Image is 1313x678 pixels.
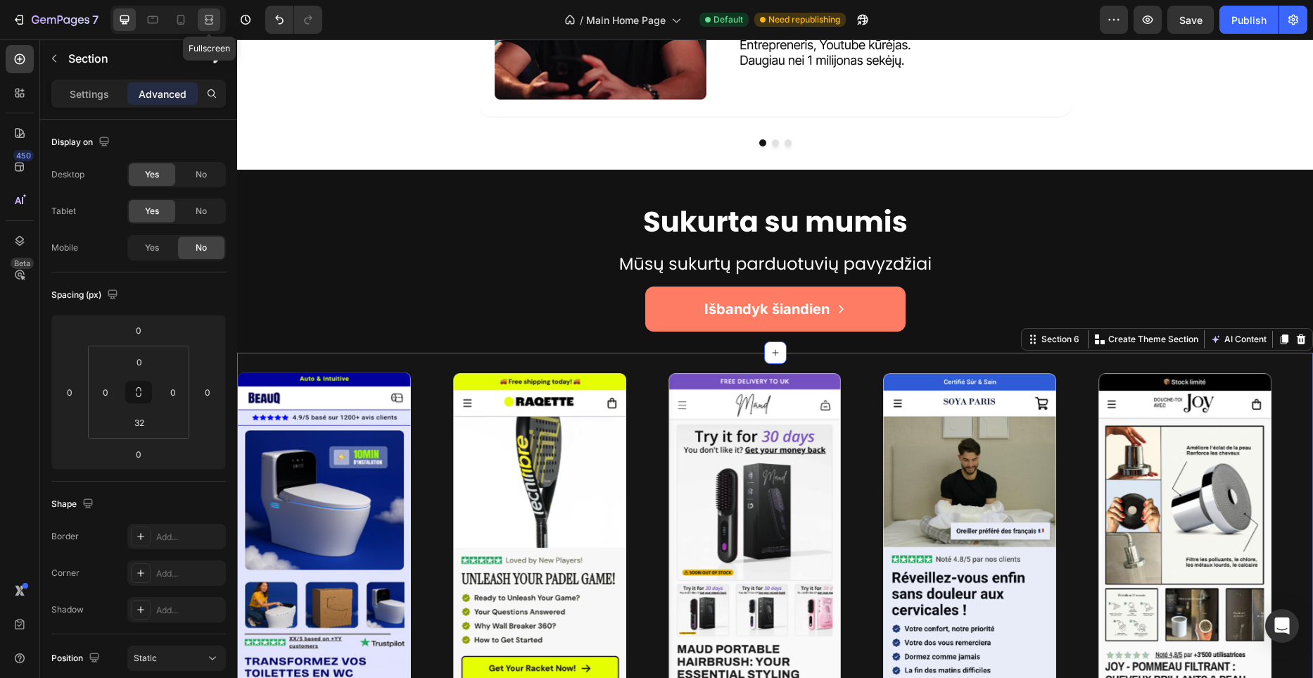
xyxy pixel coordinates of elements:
[95,382,116,403] input: 0px
[51,168,84,181] div: Desktop
[801,294,845,306] div: Section 6
[1265,609,1299,643] div: Open Intercom Messenger
[428,334,601,660] img: [object Object]
[713,13,743,26] span: Default
[51,530,79,543] div: Border
[265,6,322,34] div: Undo/Redo
[642,334,816,660] img: [object Object]
[547,100,554,107] button: Dot
[156,567,222,580] div: Add...
[970,291,1032,308] button: AI Content
[768,13,840,26] span: Need republishing
[70,87,109,101] p: Settings
[1231,13,1267,27] div: Publish
[145,241,159,254] span: Yes
[1219,6,1279,34] button: Publish
[11,258,34,269] div: Beta
[145,205,159,218] span: Yes
[125,444,153,465] input: 0
[196,241,207,254] span: No
[156,531,222,544] div: Add...
[197,382,218,403] input: 0
[408,247,668,292] button: <p><span style="font-size:20px;"><strong>Išbandyk šiandien</strong></span></p>
[580,13,583,27] span: /
[59,382,80,403] input: 0
[51,286,121,305] div: Spacing (px)
[522,100,529,107] button: Dot
[586,13,666,27] span: Main Home Page
[1167,6,1214,34] button: Save
[196,168,207,181] span: No
[6,6,105,34] button: 7
[92,11,99,28] p: 7
[871,294,961,306] p: Create Theme Section
[535,100,542,107] button: Dot
[51,241,78,254] div: Mobile
[125,412,153,433] input: 2xl
[51,603,84,616] div: Shadow
[51,133,113,152] div: Display on
[196,205,207,218] span: No
[68,50,184,67] p: Section
[156,604,222,617] div: Add...
[51,649,103,668] div: Position
[125,351,153,372] input: 0px
[51,567,80,579] div: Corner
[51,495,96,514] div: Shape
[1073,333,1246,660] img: [object Object]
[213,334,386,660] img: [object Object]
[139,87,186,101] p: Advanced
[1179,14,1203,26] span: Save
[51,205,76,218] div: Tablet
[237,39,1313,678] iframe: Design area
[134,653,157,663] span: Static
[127,646,226,671] button: Static
[13,150,34,161] div: 450
[858,334,1031,660] img: [object Object]
[467,261,592,278] strong: Išbandyk šiandien
[145,168,159,181] span: Yes
[125,320,153,341] input: 0
[163,382,184,403] input: 0px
